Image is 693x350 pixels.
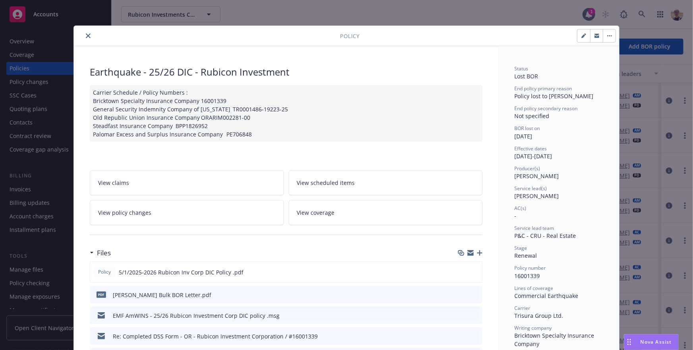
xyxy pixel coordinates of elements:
span: P&C - CRU - Real Estate [514,232,576,239]
div: Earthquake - 25/26 DIC - Rubicon Investment [90,65,483,79]
button: close [83,31,93,41]
span: Policy [340,32,359,40]
span: - [514,212,516,220]
button: download file [459,291,466,299]
button: preview file [472,291,479,299]
span: View policy changes [98,208,151,217]
span: Policy [97,268,112,276]
a: View coverage [289,200,483,225]
span: [PERSON_NAME] [514,172,559,180]
span: View claims [98,179,129,187]
span: 5/1/2025-2026 Rubicon Inv Corp DIC Policy .pdf [119,268,243,276]
span: Producer(s) [514,165,540,172]
button: preview file [472,268,479,276]
a: View scheduled items [289,170,483,195]
span: Stage [514,245,527,251]
span: Service lead(s) [514,185,547,192]
span: Service lead team [514,225,554,231]
div: Carrier Schedule / Policy Numbers : Bricktown Specialty Insurance Company 16001339 General Securi... [90,85,483,142]
span: Lost BOR [514,72,538,80]
span: BOR lost on [514,125,540,132]
span: Policy number [514,264,546,271]
span: Effective dates [514,145,547,152]
span: Bricktown Specialty Insurance Company [514,332,596,348]
span: Trisura Group Ltd. [514,312,563,319]
button: download file [459,311,466,320]
span: Not specified [514,112,549,120]
div: Drag to move [624,334,634,350]
button: download file [459,332,466,340]
span: Policy lost to [PERSON_NAME] [514,92,593,100]
div: Files [90,248,111,258]
span: [PERSON_NAME] [514,192,559,200]
span: View coverage [297,208,335,217]
span: View scheduled items [297,179,355,187]
span: [DATE] [514,132,532,140]
span: Writing company [514,325,552,331]
span: End policy secondary reason [514,105,577,112]
h3: Files [97,248,111,258]
button: preview file [472,311,479,320]
button: download file [459,268,465,276]
span: Commercial Earthquake [514,292,578,299]
button: preview file [472,332,479,340]
button: Nova Assist [624,334,679,350]
span: Lines of coverage [514,285,553,292]
span: Carrier [514,305,530,311]
span: pdf [97,292,106,297]
div: Re: Completed DSS Form - OR - Rubicon Investment Corporation / #16001339 [113,332,318,340]
span: Status [514,65,528,72]
div: [DATE] - [DATE] [514,145,603,160]
a: View policy changes [90,200,284,225]
a: View claims [90,170,284,195]
span: End policy primary reason [514,85,572,92]
div: [PERSON_NAME] Bulk BOR Letter.pdf [113,291,211,299]
div: EMF AmWINS - 25/26 Rubicon Investment Corp DIC policy .msg [113,311,280,320]
span: 16001339 [514,272,540,280]
span: AC(s) [514,205,526,212]
span: Renewal [514,252,537,259]
span: Nova Assist [641,338,672,345]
